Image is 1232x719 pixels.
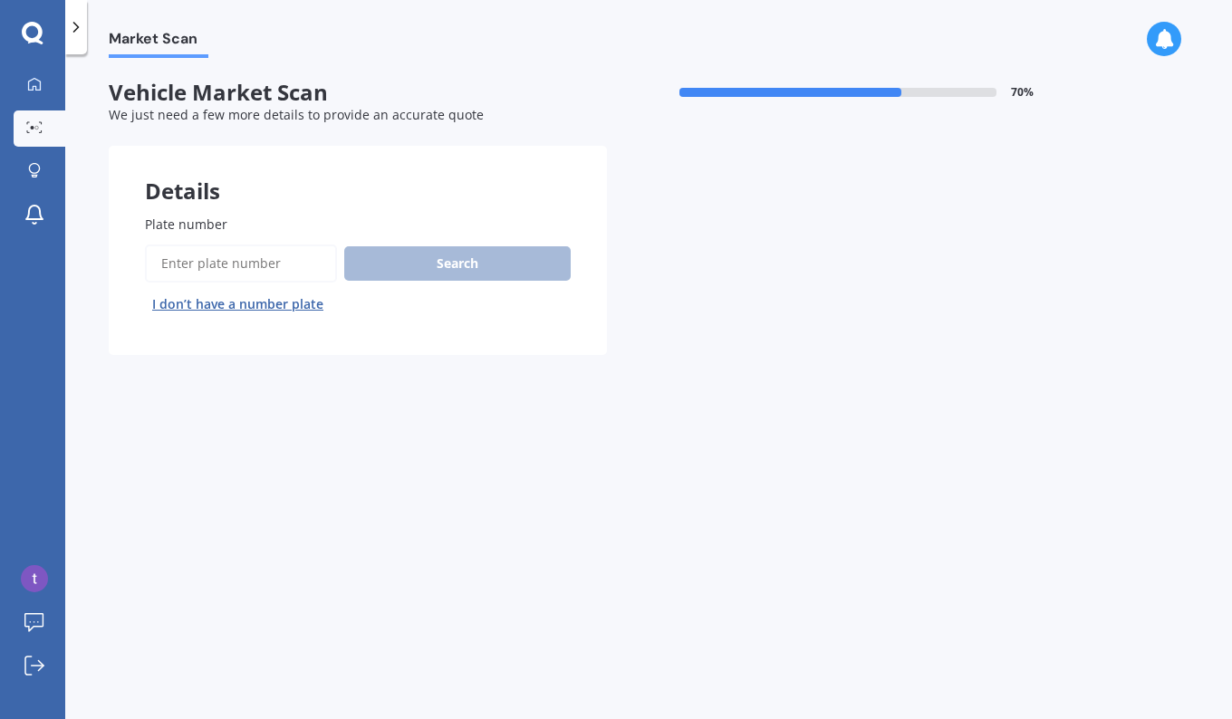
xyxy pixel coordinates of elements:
[109,106,484,123] span: We just need a few more details to provide an accurate quote
[145,216,227,233] span: Plate number
[21,565,48,592] img: ACg8ocKtulJJZ-PBS6AxVxgfY_PAbATSIdciIcdL-qxf8sBvZujPGQ=s96-c
[109,30,208,54] span: Market Scan
[109,146,607,200] div: Details
[109,80,607,106] span: Vehicle Market Scan
[145,290,331,319] button: I don’t have a number plate
[1011,86,1034,99] span: 70 %
[145,244,337,283] input: Enter plate number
